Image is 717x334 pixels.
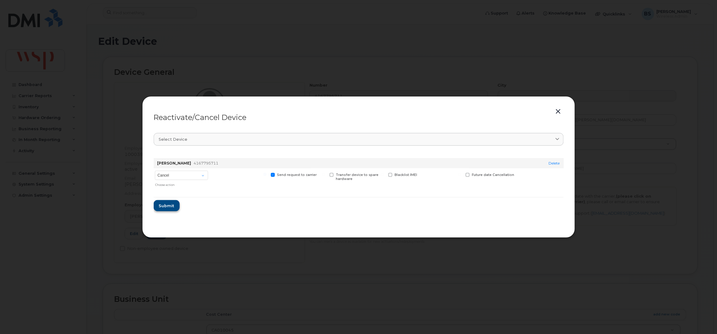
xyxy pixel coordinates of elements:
[154,114,564,121] div: Reactivate/Cancel Device
[154,200,180,211] button: Submit
[154,133,564,146] a: Select device
[381,173,384,176] input: Blacklist IMEI
[322,173,325,176] input: Transfer device to spare hardware
[336,173,379,181] span: Transfer device to spare hardware
[458,173,461,176] input: Future date Cancellation
[155,181,208,187] div: Choose action
[157,161,191,165] strong: [PERSON_NAME]
[159,203,174,209] span: Submit
[194,161,219,165] span: 4167795711
[277,173,317,177] span: Send request to carrier
[263,173,267,176] input: Send request to carrier
[395,173,417,177] span: Blacklist IMEI
[472,173,514,177] span: Future date Cancellation
[549,161,560,165] a: Delete
[159,136,188,142] span: Select device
